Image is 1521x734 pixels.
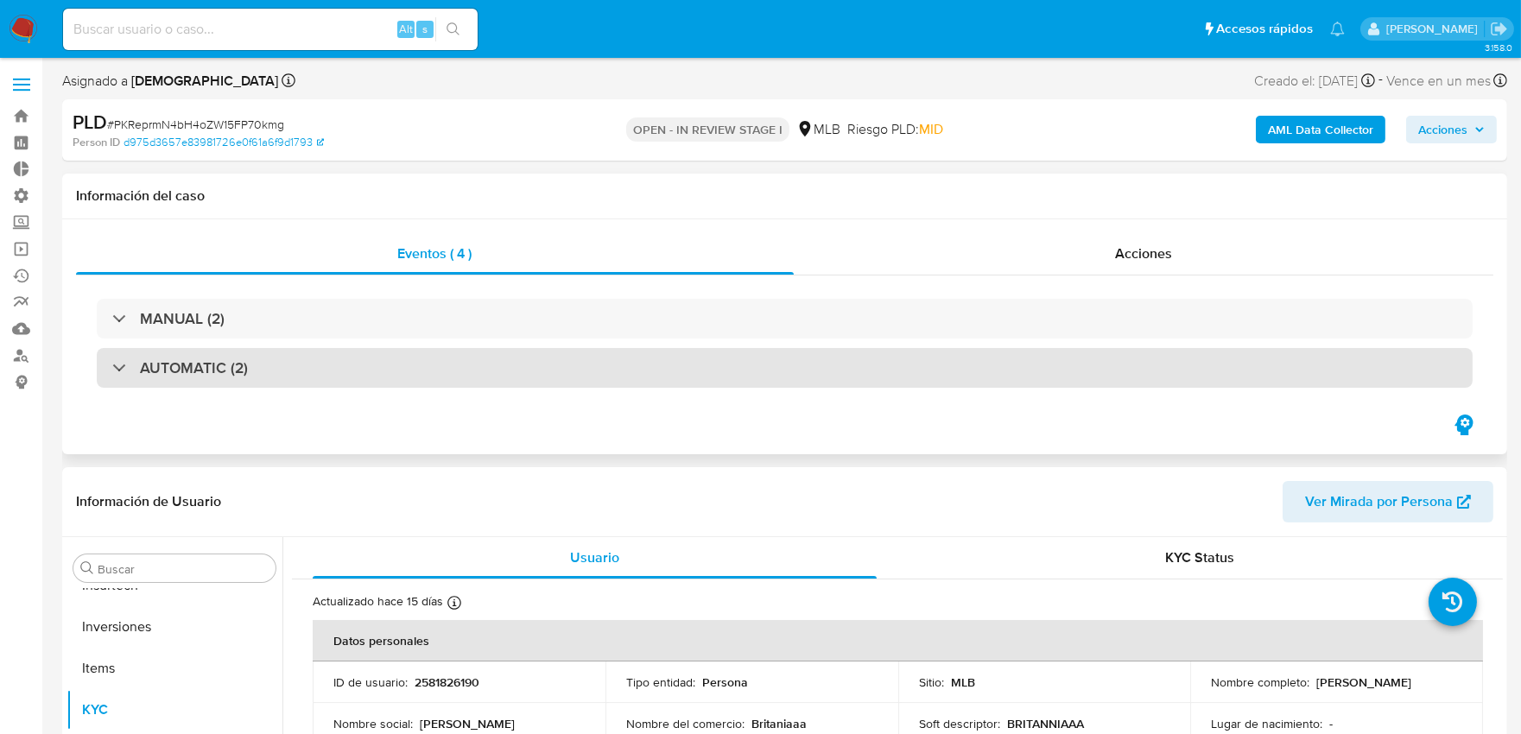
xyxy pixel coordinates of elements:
div: Creado el: [DATE] [1254,69,1375,92]
span: Ver Mirada por Persona [1305,481,1453,522]
button: Buscar [80,561,94,575]
span: Alt [399,21,413,37]
span: MID [919,119,943,139]
span: Usuario [570,547,619,567]
span: Asignado a [62,72,278,91]
div: AUTOMATIC (2) [97,348,1473,388]
p: BRITANNIAAA [1007,716,1084,731]
span: Accesos rápidos [1216,20,1313,38]
b: AML Data Collector [1268,116,1373,143]
p: Persona [702,674,748,690]
b: Person ID [73,135,120,150]
a: d975d3657e83981726e0f61a6f9d1793 [124,135,324,150]
button: Items [67,648,282,689]
button: search-icon [435,17,471,41]
p: OPEN - IN REVIEW STAGE I [626,117,789,142]
button: AML Data Collector [1256,116,1385,143]
span: # PKReprmN4bH4oZW15FP70kmg [107,116,284,133]
div: MANUAL (2) [97,299,1473,339]
p: MLB [951,674,975,690]
h3: MANUAL (2) [140,309,225,328]
th: Datos personales [313,620,1483,661]
a: Salir [1490,20,1508,38]
p: Soft descriptor : [919,716,1000,731]
p: [PERSON_NAME] [1316,674,1411,690]
p: Lugar de nacimiento : [1211,716,1322,731]
span: Vence en un mes [1386,72,1491,91]
span: Eventos ( 4 ) [397,244,472,263]
h1: Información de Usuario [76,493,221,510]
span: s [422,21,428,37]
p: Nombre del comercio : [626,716,745,731]
h1: Información del caso [76,187,1493,205]
h3: AUTOMATIC (2) [140,358,248,377]
button: Acciones [1406,116,1497,143]
p: Nombre social : [333,716,413,731]
p: Tipo entidad : [626,674,695,690]
span: Acciones [1115,244,1172,263]
span: Acciones [1418,116,1467,143]
button: Inversiones [67,606,282,648]
p: sandra.chabay@mercadolibre.com [1386,21,1484,37]
button: KYC [67,689,282,731]
span: Riesgo PLD: [847,120,943,139]
p: Nombre completo : [1211,674,1309,690]
b: PLD [73,108,107,136]
p: ID de usuario : [333,674,408,690]
p: Actualizado hace 15 días [313,593,443,610]
a: Notificaciones [1330,22,1345,36]
span: - [1378,69,1383,92]
p: [PERSON_NAME] [420,716,515,731]
button: Ver Mirada por Persona [1283,481,1493,522]
p: Sitio : [919,674,944,690]
b: [DEMOGRAPHIC_DATA] [128,71,278,91]
p: Britaniaaa [751,716,807,731]
div: MLB [796,120,840,139]
input: Buscar [98,561,269,577]
input: Buscar usuario o caso... [63,18,478,41]
p: - [1329,716,1333,731]
p: 2581826190 [415,674,479,690]
span: KYC Status [1166,547,1235,567]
